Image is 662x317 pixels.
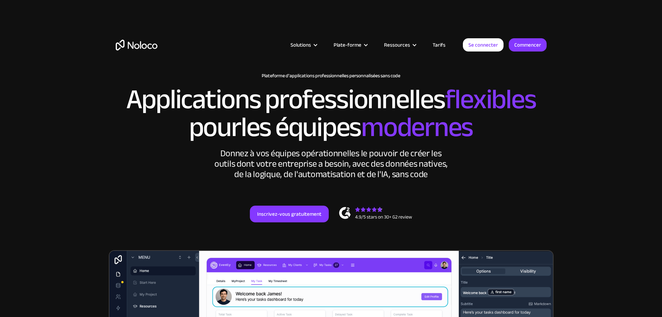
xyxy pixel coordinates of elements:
[514,40,541,50] font: Commencer
[334,40,361,50] font: Plate-forme
[463,38,504,51] a: Se connecter
[445,73,536,125] font: flexibles
[214,145,448,183] font: Donnez à vos équipes opérationnelles le pouvoir de créer les outils dont votre entreprise a besoi...
[325,40,375,49] div: Plate-forme
[189,101,241,153] font: pour
[509,38,547,51] a: Commencer
[384,40,410,50] font: Ressources
[375,40,424,49] div: Ressources
[361,101,473,153] font: modernes
[468,40,498,50] font: Se connecter
[433,40,446,50] font: Tarifs
[257,209,321,219] font: Inscrivez-vous gratuitement
[241,101,361,153] font: les équipes
[291,40,311,50] font: Solutions
[250,206,329,222] a: Inscrivez-vous gratuitement
[282,40,325,49] div: Solutions
[424,40,454,49] a: Tarifs
[126,73,445,125] font: Applications professionnelles
[116,40,157,50] a: maison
